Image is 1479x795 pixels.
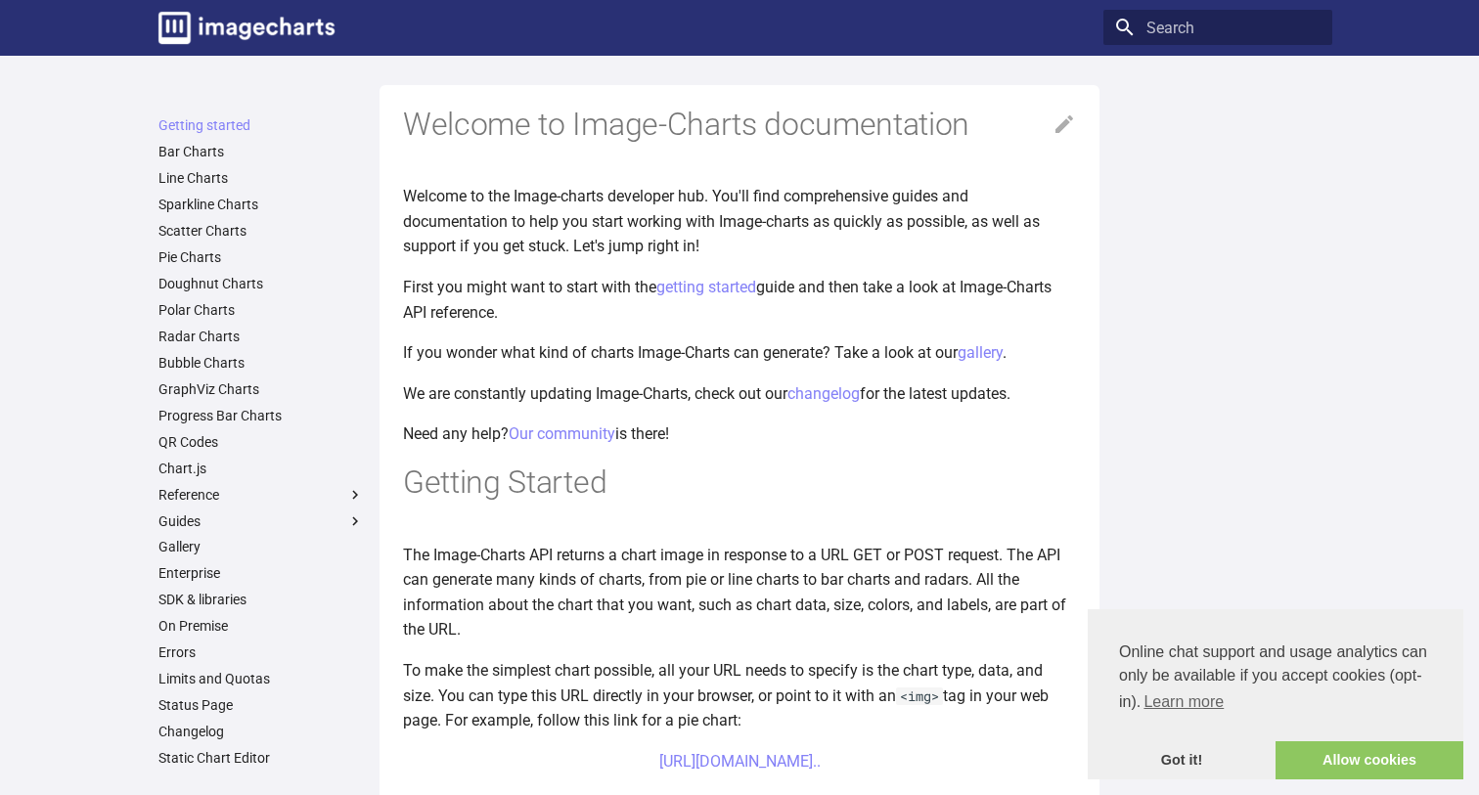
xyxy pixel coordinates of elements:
p: Need any help? is there! [403,421,1076,447]
a: Polar Charts [158,301,364,319]
a: [URL][DOMAIN_NAME].. [659,752,821,771]
a: Image-Charts documentation [151,4,342,52]
a: Scatter Charts [158,222,364,240]
a: Pie Charts [158,248,364,266]
a: Radar Charts [158,328,364,345]
a: GraphViz Charts [158,380,364,398]
a: Chart.js [158,460,364,477]
a: Gallery [158,538,364,555]
div: cookieconsent [1088,609,1463,779]
h1: Getting Started [403,463,1076,504]
a: Bubble Charts [158,354,364,372]
a: Status Page [158,696,364,714]
a: Sparkline Charts [158,196,364,213]
a: Bar Charts [158,143,364,160]
a: gallery [958,343,1003,362]
h1: Welcome to Image-Charts documentation [403,105,1076,146]
a: learn more about cookies [1141,687,1227,717]
p: To make the simplest chart possible, all your URL needs to specify is the chart type, data, and s... [403,658,1076,733]
a: QR Codes [158,433,364,451]
label: Reference [158,486,364,504]
a: getting started [656,278,756,296]
label: Guides [158,512,364,530]
a: allow cookies [1276,741,1463,780]
a: dismiss cookie message [1088,741,1276,780]
p: We are constantly updating Image-Charts, check out our for the latest updates. [403,381,1076,407]
a: Changelog [158,723,364,740]
p: If you wonder what kind of charts Image-Charts can generate? Take a look at our . [403,340,1076,366]
img: logo [158,12,335,44]
p: The Image-Charts API returns a chart image in response to a URL GET or POST request. The API can ... [403,543,1076,642]
p: Welcome to the Image-charts developer hub. You'll find comprehensive guides and documentation to ... [403,184,1076,259]
a: Limits and Quotas [158,670,364,687]
a: Getting started [158,116,364,134]
a: Line Charts [158,169,364,187]
a: Static Chart Editor [158,749,364,767]
a: changelog [787,384,860,403]
a: Progress Bar Charts [158,407,364,424]
a: SDK & libraries [158,591,364,608]
a: Our community [509,424,615,443]
input: Search [1103,10,1332,45]
a: Enterprise [158,564,364,582]
code: <img> [896,687,943,705]
a: Doughnut Charts [158,275,364,292]
a: Errors [158,643,364,661]
p: First you might want to start with the guide and then take a look at Image-Charts API reference. [403,275,1076,325]
span: Online chat support and usage analytics can only be available if you accept cookies (opt-in). [1119,640,1432,717]
a: On Premise [158,617,364,635]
